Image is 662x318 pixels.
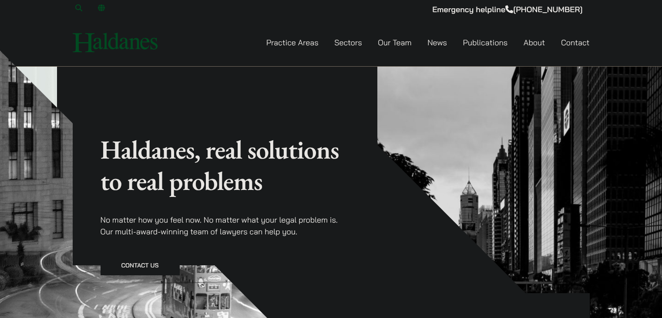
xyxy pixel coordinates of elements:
a: Emergency helpline[PHONE_NUMBER] [432,4,582,14]
a: Contact Us [101,255,180,275]
a: About [524,37,545,47]
a: Contact [561,37,590,47]
p: No matter how you feel now. No matter what your legal problem is. Our multi-award-winning team of... [101,214,342,237]
a: News [427,37,447,47]
a: Our Team [378,37,411,47]
mark: , real solutions to real problems [101,132,339,198]
p: Haldanes [101,134,342,196]
a: Sectors [334,37,362,47]
a: Publications [463,37,508,47]
a: Practice Areas [266,37,319,47]
a: EN [98,4,105,11]
img: Logo of Haldanes [73,33,158,52]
